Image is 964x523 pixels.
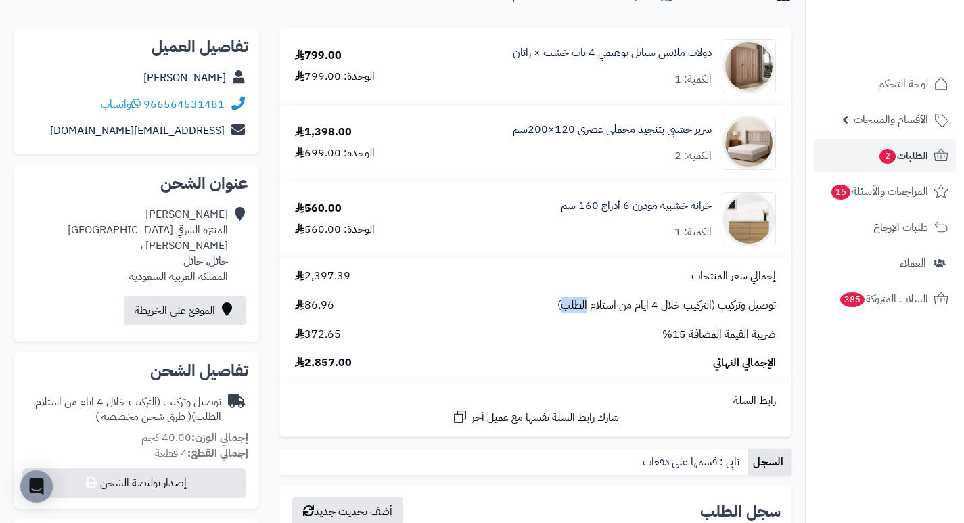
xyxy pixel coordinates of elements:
[700,503,781,520] h3: سجل الطلب
[124,296,246,325] a: الموقع على الخريطة
[143,70,226,86] a: [PERSON_NAME]
[20,470,53,503] div: Open Intercom Messenger
[24,175,248,191] h2: عنوان الشحن
[295,145,375,161] div: الوحدة: 699.00
[187,445,248,461] strong: إجمالي القطع:
[95,409,191,425] span: ( طرق شحن مخصصة )
[814,247,956,279] a: العملاء
[452,409,619,426] a: شارك رابط السلة نفسها مع عميل آخر
[295,355,352,371] span: 2,857.00
[143,96,225,112] a: 966564531481
[285,393,786,409] div: رابط السلة
[814,211,956,244] a: طلبات الإرجاع
[831,185,850,200] span: 16
[814,283,956,315] a: السلات المتروكة385
[674,72,712,87] div: الكمية: 1
[840,292,865,307] span: 385
[513,45,712,61] a: دولاب ملابس ستايل بوهيمي 4 باب خشب × راتان
[814,68,956,100] a: لوحة التحكم
[191,430,248,446] strong: إجمالي الوزن:
[674,148,712,164] div: الكمية: 2
[295,327,341,342] span: 372.65
[878,74,928,93] span: لوحة التحكم
[748,449,791,476] a: السجل
[155,445,248,461] small: 4 قطعة
[830,182,928,201] span: المراجعات والأسئلة
[295,222,375,237] div: الوحدة: 560.00
[691,269,776,284] span: إجمالي سعر المنتجات
[24,39,248,55] h2: تفاصيل العميل
[472,410,619,426] span: شارك رابط السلة نفسها مع عميل آخر
[722,192,775,246] img: 1757487676-1-90x90.jpg
[854,110,928,129] span: الأقسام والمنتجات
[637,449,748,476] a: تابي : قسمها على دفعات
[24,207,228,284] div: [PERSON_NAME] المنتزه الشرقي [GEOGRAPHIC_DATA][PERSON_NAME] ، حائل، حائل المملكة العربية السعودية
[900,254,926,273] span: العملاء
[814,175,956,208] a: المراجعات والأسئلة16
[24,394,221,426] div: توصيل وتركيب (التركيب خلال 4 ايام من استلام الطلب)
[295,201,342,217] div: 560.00
[141,430,248,446] small: 40.00 كجم
[722,39,775,93] img: 1749977265-1-90x90.jpg
[513,122,712,137] a: سرير خشبي بتنجيد مخملي عصري 120×200سم
[878,146,928,165] span: الطلبات
[50,122,225,139] a: [EMAIL_ADDRESS][DOMAIN_NAME]
[295,269,350,284] span: 2,397.39
[873,218,928,237] span: طلبات الإرجاع
[295,124,352,140] div: 1,398.00
[872,10,951,39] img: logo-2.png
[722,116,775,170] img: 1756283185-1-90x90.jpg
[295,48,342,64] div: 799.00
[662,327,776,342] span: ضريبة القيمة المضافة 15%
[839,290,928,309] span: السلات المتروكة
[295,298,334,313] span: 86.96
[295,69,375,85] div: الوحدة: 799.00
[557,298,776,313] span: توصيل وتركيب (التركيب خلال 4 ايام من استلام الطلب)
[561,198,712,214] a: خزانة خشبية مودرن 6 أدراج 160 سم
[814,139,956,172] a: الطلبات2
[674,225,712,240] div: الكمية: 1
[24,363,248,379] h2: تفاصيل الشحن
[22,468,246,498] button: إصدار بوليصة الشحن
[713,355,776,371] span: الإجمالي النهائي
[879,149,896,164] span: 2
[101,96,141,112] a: واتساب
